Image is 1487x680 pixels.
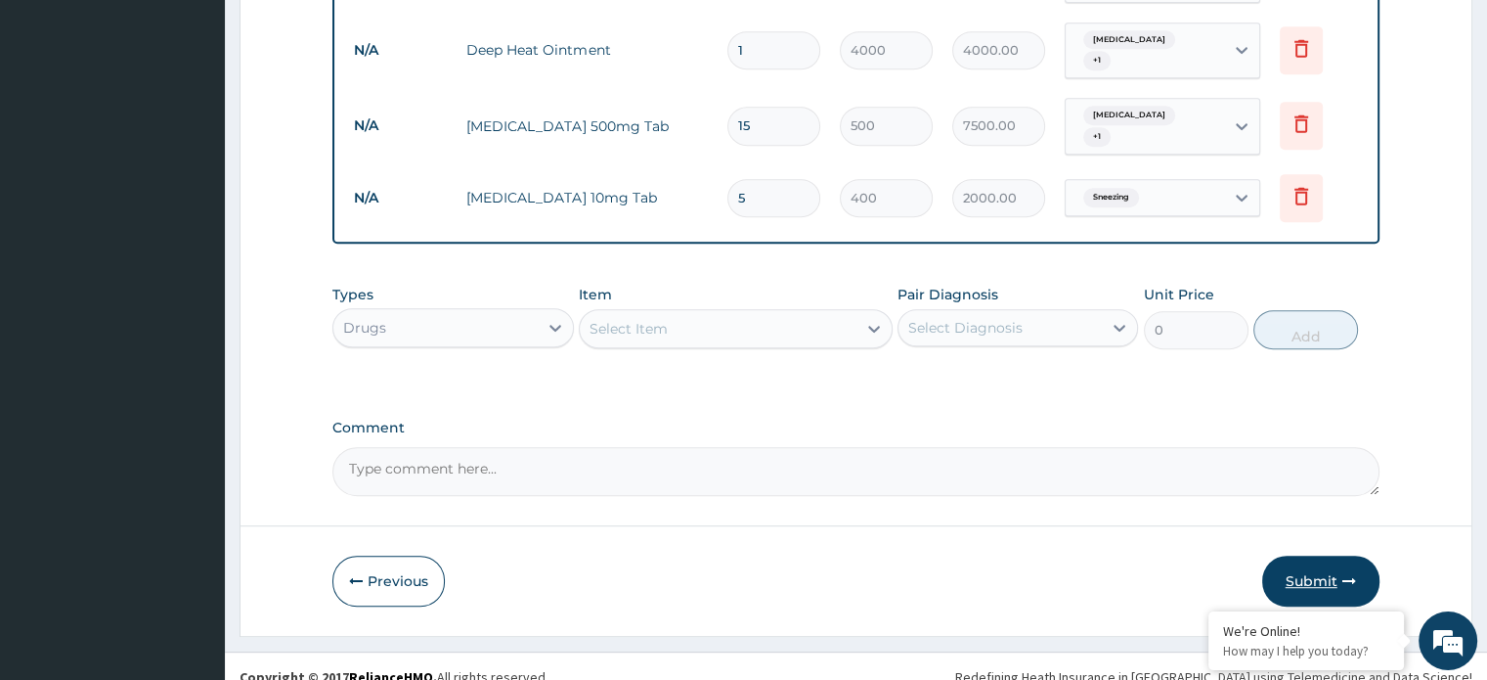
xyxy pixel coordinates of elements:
[897,285,998,304] label: Pair Diagnosis
[457,107,717,146] td: [MEDICAL_DATA] 500mg Tab
[344,180,457,216] td: N/A
[36,98,79,147] img: d_794563401_company_1708531726252_794563401
[10,464,372,532] textarea: Type your message and hit 'Enter'
[344,32,457,68] td: N/A
[332,556,445,607] button: Previous
[1262,556,1379,607] button: Submit
[1083,188,1139,207] span: Sneezing
[1144,285,1214,304] label: Unit Price
[579,285,612,304] label: Item
[1253,310,1358,349] button: Add
[113,211,270,409] span: We're online!
[102,110,328,135] div: Chat with us now
[1083,51,1111,70] span: + 1
[344,108,457,144] td: N/A
[1083,106,1175,125] span: [MEDICAL_DATA]
[332,287,373,303] label: Types
[332,420,1378,436] label: Comment
[590,319,668,339] div: Select Item
[1223,622,1389,640] div: We're Online!
[343,318,386,338] div: Drugs
[1223,643,1389,659] p: How may I help you today?
[1083,30,1175,50] span: [MEDICAL_DATA]
[457,30,717,69] td: Deep Heat Ointment
[908,318,1023,338] div: Select Diagnosis
[321,10,368,57] div: Minimize live chat window
[1083,127,1111,147] span: + 1
[457,178,717,217] td: [MEDICAL_DATA] 10mg Tab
